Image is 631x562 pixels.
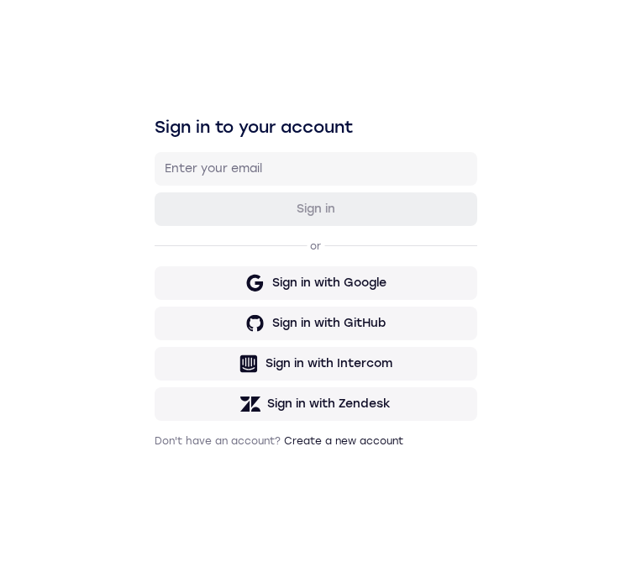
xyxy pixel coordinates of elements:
button: Sign in with Google [155,266,477,300]
button: Sign in with Zendesk [155,387,477,421]
div: Sign in with Zendesk [267,396,391,412]
p: Don't have an account? [155,434,477,448]
button: Sign in with GitHub [155,307,477,340]
p: or [307,239,324,253]
input: Enter your email [165,160,467,177]
h1: Sign in to your account [155,115,477,139]
div: Sign in with Intercom [266,355,392,372]
div: Sign in with Google [272,275,386,292]
button: Sign in [155,192,477,226]
a: Create a new account [284,435,403,447]
button: Sign in with Intercom [155,347,477,381]
div: Sign in with GitHub [272,315,386,332]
